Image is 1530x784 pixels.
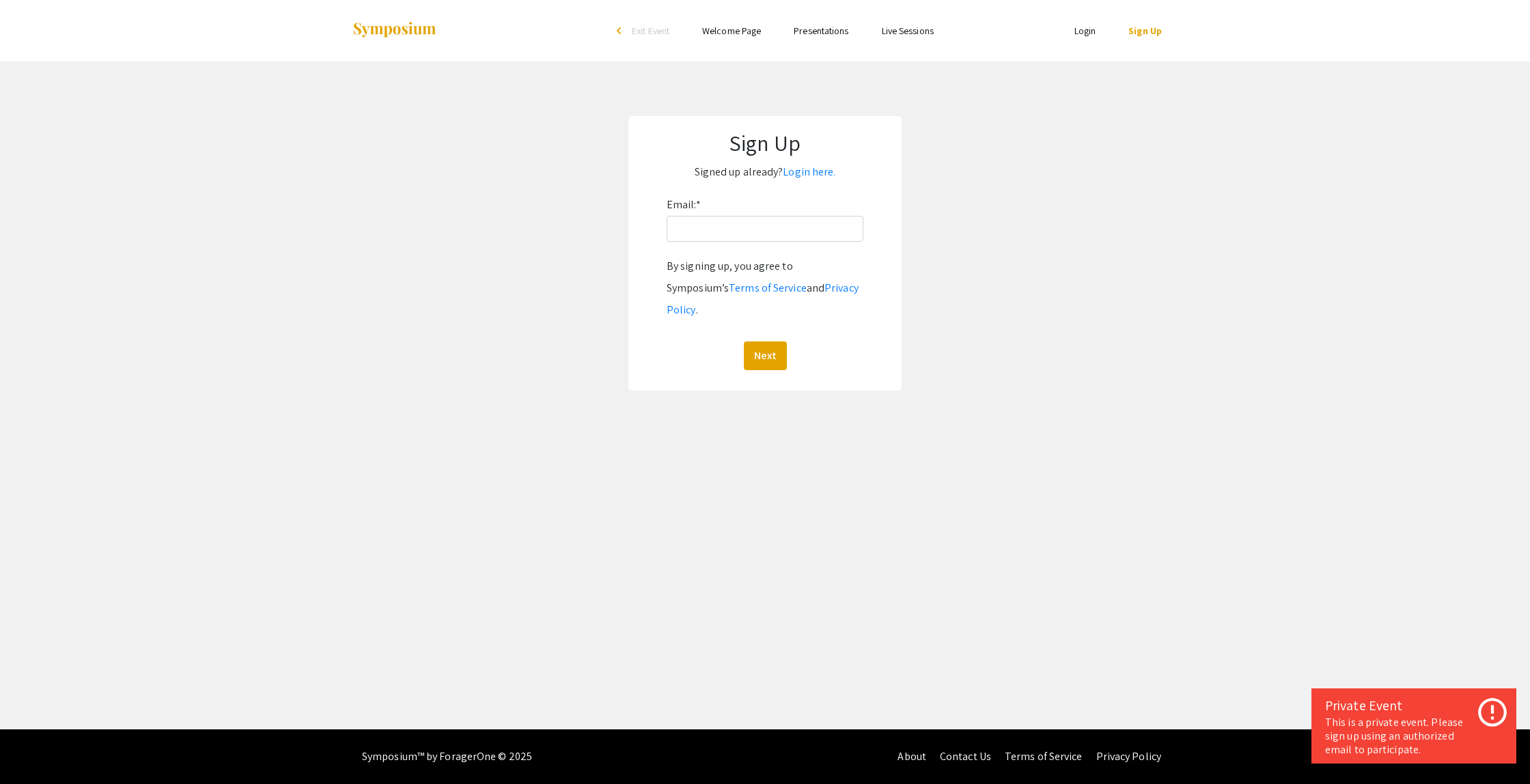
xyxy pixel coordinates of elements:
button: Next [744,341,787,370]
div: This is a private event. Please sign up using an authorized email to participate. [1325,716,1503,757]
a: Terms of Service [1005,749,1083,764]
div: Symposium™ by ForagerOne © 2025 [362,729,532,784]
a: Presentations [794,25,848,37]
a: Login here. [783,165,835,179]
span: Exit Event [632,25,669,37]
a: Welcome Page [702,25,761,37]
a: Login [1074,25,1096,37]
a: Sign Up [1128,25,1162,37]
div: Private Event [1325,695,1503,716]
a: About [898,749,926,764]
a: Contact Us [940,749,991,764]
a: Terms of Service [729,281,807,295]
div: arrow_back_ios [617,27,625,35]
div: By signing up, you agree to Symposium’s and . [667,255,863,321]
a: Live Sessions [882,25,934,37]
a: Privacy Policy [667,281,859,317]
a: Privacy Policy [1096,749,1161,764]
img: Symposium by ForagerOne [352,21,437,40]
label: Email: [667,194,701,216]
p: Signed up already? [642,161,888,183]
h1: Sign Up [642,130,888,156]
